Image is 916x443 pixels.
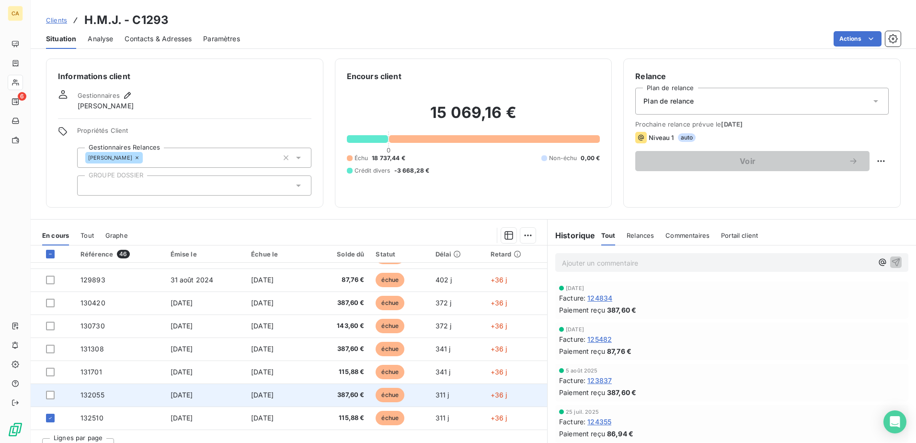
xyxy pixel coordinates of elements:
[8,422,23,437] img: Logo LeanPay
[77,127,311,140] span: Propriétés Client
[80,322,105,330] span: 130730
[587,417,611,427] span: 124355
[171,391,193,399] span: [DATE]
[171,299,193,307] span: [DATE]
[376,388,404,402] span: échue
[491,368,507,376] span: +36 j
[607,429,633,439] span: 86,94 €
[251,345,274,353] span: [DATE]
[721,120,743,128] span: [DATE]
[601,232,616,239] span: Tout
[80,276,105,284] span: 129893
[559,375,585,385] span: Facture :
[435,299,452,307] span: 372 j
[251,299,274,307] span: [DATE]
[491,345,507,353] span: +36 j
[607,346,631,356] span: 87,76 €
[834,31,882,47] button: Actions
[251,414,274,422] span: [DATE]
[46,15,67,25] a: Clients
[117,250,129,258] span: 46
[88,34,113,44] span: Analyse
[251,322,274,330] span: [DATE]
[171,276,214,284] span: 31 août 2024
[80,414,103,422] span: 132510
[491,391,507,399] span: +36 j
[566,285,584,291] span: [DATE]
[721,232,758,239] span: Portail client
[78,92,120,99] span: Gestionnaires
[376,411,404,425] span: échue
[84,12,169,29] h3: H.M.J. - C1293
[387,146,390,154] span: 0
[491,299,507,307] span: +36 j
[372,154,405,163] span: 18 737,44 €
[80,391,104,399] span: 132055
[559,293,585,303] span: Facture :
[435,322,452,330] span: 372 j
[80,345,104,353] span: 131308
[643,96,694,106] span: Plan de relance
[559,334,585,344] span: Facture :
[46,16,67,24] span: Clients
[85,181,93,190] input: Ajouter une valeur
[308,390,364,400] span: 387,60 €
[435,414,449,422] span: 311 j
[665,232,710,239] span: Commentaires
[42,232,69,239] span: En cours
[308,367,364,377] span: 115,88 €
[548,230,595,241] h6: Historique
[559,305,605,315] span: Paiement reçu
[308,250,364,258] div: Solde dû
[435,391,449,399] span: 311 j
[549,154,577,163] span: Non-échu
[251,391,274,399] span: [DATE]
[491,250,541,258] div: Retard
[649,134,674,141] span: Niveau 1
[88,155,132,161] span: [PERSON_NAME]
[18,92,26,101] span: 6
[80,232,94,239] span: Tout
[435,250,479,258] div: Délai
[678,133,696,142] span: auto
[251,368,274,376] span: [DATE]
[635,70,889,82] h6: Relance
[355,166,390,175] span: Crédit divers
[883,410,906,433] div: Open Intercom Messenger
[376,319,404,333] span: échue
[566,368,598,373] span: 5 août 2025
[491,276,507,284] span: +36 j
[559,387,605,397] span: Paiement reçu
[46,34,76,44] span: Situation
[171,368,193,376] span: [DATE]
[635,120,889,128] span: Prochaine relance prévue le
[171,345,193,353] span: [DATE]
[171,414,193,422] span: [DATE]
[376,250,424,258] div: Statut
[435,276,452,284] span: 402 j
[435,345,451,353] span: 341 j
[627,232,654,239] span: Relances
[80,299,105,307] span: 130420
[78,101,134,111] span: [PERSON_NAME]
[394,166,430,175] span: -3 668,28 €
[559,429,605,439] span: Paiement reçu
[251,250,297,258] div: Échue le
[376,365,404,379] span: échue
[581,154,600,163] span: 0,00 €
[559,417,585,427] span: Facture :
[647,157,848,165] span: Voir
[559,346,605,356] span: Paiement reçu
[143,153,150,162] input: Ajouter une valeur
[58,70,311,82] h6: Informations client
[587,375,612,385] span: 123837
[587,334,612,344] span: 125482
[105,232,128,239] span: Graphe
[125,34,192,44] span: Contacts & Adresses
[80,368,102,376] span: 131701
[491,414,507,422] span: +36 j
[347,103,600,132] h2: 15 069,16 €
[376,273,404,287] span: échue
[347,70,401,82] h6: Encours client
[8,6,23,21] div: CA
